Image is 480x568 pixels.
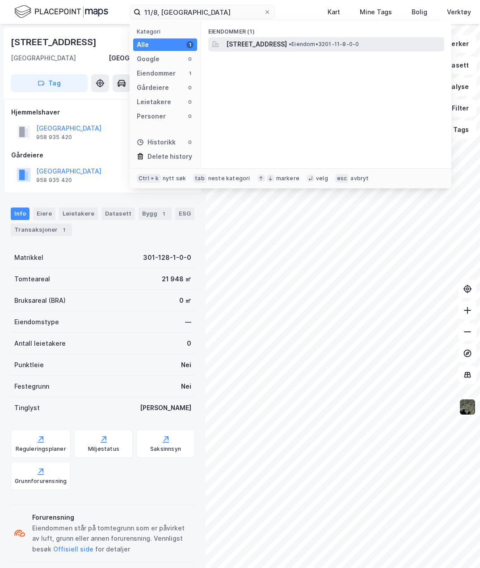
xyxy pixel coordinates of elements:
div: Matrikkel [14,252,43,263]
div: 1 [159,209,168,218]
div: Leietakere [59,208,98,220]
div: esc [335,174,349,183]
div: 1 [186,70,194,77]
div: Bruksareal (BRA) [14,295,66,306]
iframe: Chat Widget [435,525,480,568]
div: Eiendomstype [14,317,59,327]
div: velg [316,175,328,182]
div: avbryt [350,175,369,182]
div: nytt søk [163,175,186,182]
div: Ctrl + k [137,174,161,183]
div: Punktleie [14,360,44,370]
div: Nei [181,381,191,392]
div: Leietakere [137,97,171,107]
button: Tags [435,121,476,139]
div: Forurensning [32,512,191,523]
div: 958 935 420 [36,134,72,141]
div: Miljøstatus [88,445,119,453]
div: Festegrunn [14,381,49,392]
button: Tag [11,74,88,92]
div: Grunnforurensning [15,478,67,485]
div: Google [137,54,160,64]
div: Tomteareal [14,274,50,284]
div: Eiere [33,208,55,220]
div: Antall leietakere [14,338,66,349]
div: [GEOGRAPHIC_DATA], 128/1 [109,53,195,64]
div: 1 [59,225,68,234]
div: Hjemmelshaver [11,107,194,118]
div: 958 935 420 [36,177,72,184]
div: tab [193,174,206,183]
div: 0 [186,84,194,91]
div: Bolig [412,7,427,17]
div: Delete history [147,151,192,162]
div: markere [276,175,299,182]
div: 1 [186,41,194,48]
span: Eiendom • 3201-11-8-0-0 [289,41,359,48]
div: 0 [186,98,194,106]
input: Søk på adresse, matrikkel, gårdeiere, leietakere eller personer [141,5,264,19]
div: Mine Tags [360,7,392,17]
span: • [289,41,291,47]
div: Gårdeiere [137,82,169,93]
span: [STREET_ADDRESS] [226,39,287,50]
div: Historikk [137,137,176,148]
div: Personer [137,111,166,122]
div: [PERSON_NAME] [140,403,191,413]
div: Eiendommen står på tomtegrunn som er påvirket av luft, grunn eller annen forurensning. Vennligst ... [32,523,191,555]
div: 301-128-1-0-0 [143,252,191,263]
div: Kontrollprogram for chat [435,525,480,568]
div: Transaksjoner [11,224,72,236]
div: Nei [181,360,191,370]
div: Tinglyst [14,403,40,413]
div: Eiendommer [137,68,176,79]
button: Filter [434,99,476,117]
div: Eiendommer (1) [201,21,451,37]
div: 0 [186,139,194,146]
div: 0 [186,55,194,63]
div: 0 [187,338,191,349]
div: [GEOGRAPHIC_DATA] [11,53,76,64]
div: Kategori [137,28,197,35]
div: Kart [328,7,340,17]
img: logo.f888ab2527a4732fd821a326f86c7f29.svg [14,4,108,20]
div: ESG [175,208,194,220]
div: [STREET_ADDRESS] [11,35,98,49]
div: Saksinnsyn [150,445,181,453]
div: 0 ㎡ [179,295,191,306]
div: Bygg [139,208,172,220]
div: neste kategori [208,175,250,182]
div: Datasett [101,208,135,220]
div: Gårdeiere [11,150,194,161]
img: 9k= [459,398,476,415]
div: Info [11,208,29,220]
div: — [185,317,191,327]
div: 0 [186,113,194,120]
div: Alle [137,39,149,50]
div: Reguleringsplaner [16,445,66,453]
div: 21 948 ㎡ [162,274,191,284]
div: Verktøy [447,7,471,17]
